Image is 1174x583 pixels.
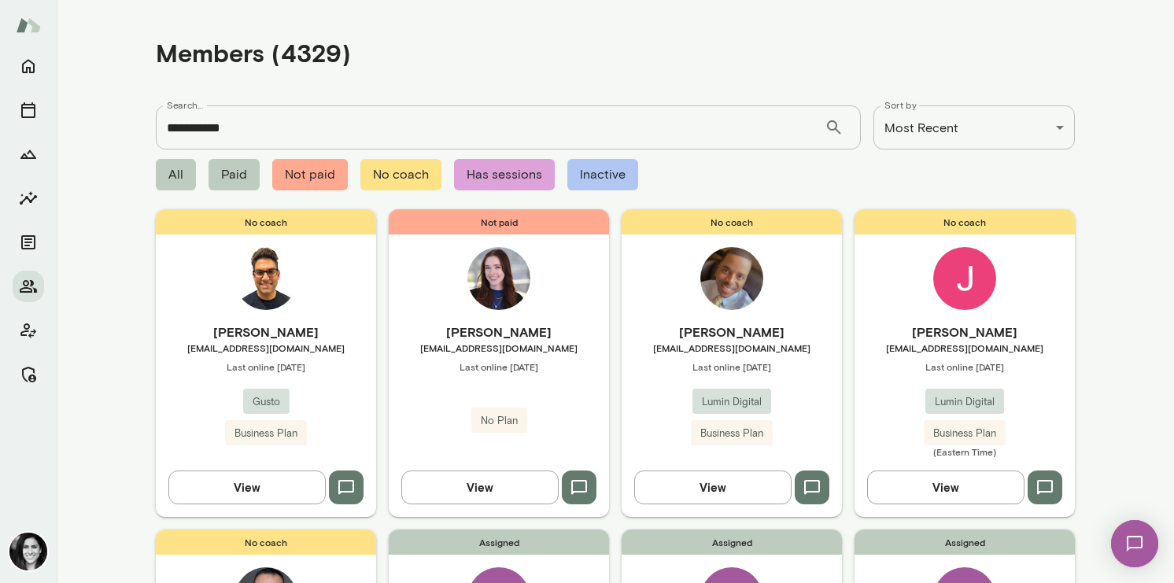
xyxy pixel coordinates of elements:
img: Ricky Wray [700,247,763,310]
span: Business Plan [691,426,773,441]
button: Home [13,50,44,82]
button: Members [13,271,44,302]
button: View [634,470,792,504]
span: [EMAIL_ADDRESS][DOMAIN_NAME] [622,341,842,354]
label: Sort by [884,98,917,112]
span: Business Plan [924,426,1006,441]
button: Documents [13,227,44,258]
span: Has sessions [454,159,555,190]
span: No coach [855,209,1075,234]
img: Aman Bhatia [234,247,297,310]
img: Jamie Albers [9,533,47,570]
button: View [168,470,326,504]
span: Last online [DATE] [389,360,609,373]
span: Paid [209,159,260,190]
span: Business Plan [225,426,307,441]
span: Assigned [622,529,842,555]
span: [EMAIL_ADDRESS][DOMAIN_NAME] [156,341,376,354]
span: No coach [360,159,441,190]
span: Last online [DATE] [622,360,842,373]
button: Insights [13,183,44,214]
label: Search... [167,98,203,112]
h4: Members (4329) [156,38,351,68]
h6: [PERSON_NAME] [389,323,609,341]
span: Assigned [389,529,609,555]
span: No coach [156,209,376,234]
span: No coach [156,529,376,555]
button: Client app [13,315,44,346]
img: Mento [16,10,41,40]
span: Last online [DATE] [855,360,1075,373]
button: Growth Plan [13,138,44,170]
img: Kristin Rosberg [467,247,530,310]
span: Inactive [567,159,638,190]
span: Not paid [389,209,609,234]
span: Not paid [272,159,348,190]
button: View [401,470,559,504]
span: No coach [622,209,842,234]
span: All [156,159,196,190]
div: Most Recent [873,105,1075,149]
span: (Eastern Time) [855,445,1075,458]
button: Manage [13,359,44,390]
span: Gusto [243,394,290,410]
span: [EMAIL_ADDRESS][DOMAIN_NAME] [855,341,1075,354]
span: No Plan [471,413,527,429]
span: Lumin Digital [692,394,771,410]
img: Jennifer Miklosi [933,247,996,310]
span: Lumin Digital [925,394,1004,410]
span: Last online [DATE] [156,360,376,373]
button: Sessions [13,94,44,126]
span: [EMAIL_ADDRESS][DOMAIN_NAME] [389,341,609,354]
h6: [PERSON_NAME] [622,323,842,341]
h6: [PERSON_NAME] [855,323,1075,341]
button: View [867,470,1024,504]
span: Assigned [855,529,1075,555]
h6: [PERSON_NAME] [156,323,376,341]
